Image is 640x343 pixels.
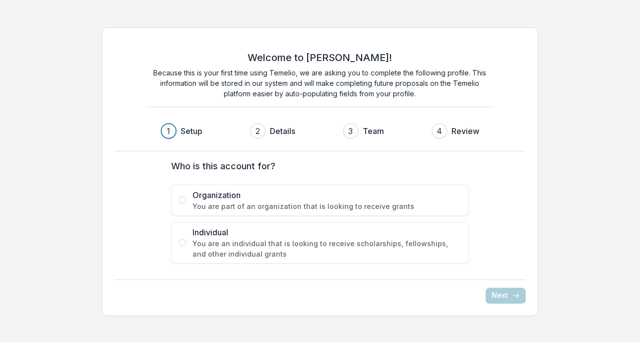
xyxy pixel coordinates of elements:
span: Individual [192,226,461,238]
div: 3 [349,125,353,137]
p: Because this is your first time using Temelio, we are asking you to complete the following profil... [146,68,494,99]
h3: Team [363,125,384,137]
div: Progress [161,123,479,139]
span: You are part of an organization that is looking to receive grants [192,201,461,211]
label: Who is this account for? [171,159,463,173]
h3: Details [270,125,295,137]
div: 1 [167,125,171,137]
div: 2 [256,125,260,137]
h2: Welcome to [PERSON_NAME]! [248,52,392,64]
div: 4 [437,125,443,137]
h3: Setup [181,125,202,137]
span: Organization [192,189,461,201]
button: Next [486,288,526,304]
h3: Review [451,125,479,137]
span: You are an individual that is looking to receive scholarships, fellowships, and other individual ... [192,238,461,259]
